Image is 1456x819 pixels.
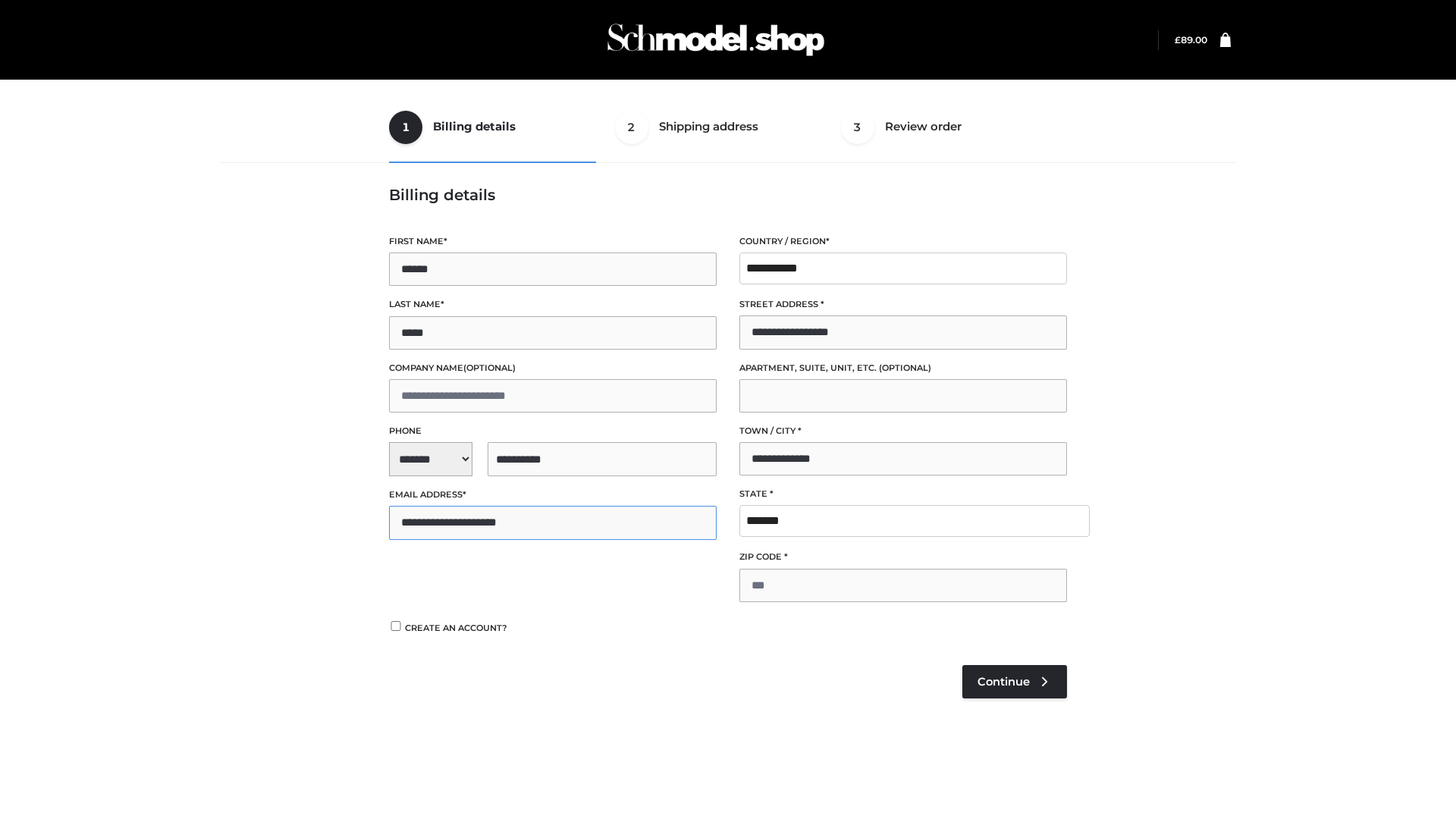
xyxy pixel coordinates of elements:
input: Create an account? [389,621,403,631]
label: Street address [739,297,1067,312]
a: Continue [962,665,1067,698]
label: Country / Region [739,234,1067,249]
label: First name [389,234,717,249]
label: Company name [389,361,717,375]
label: Last name [389,297,717,312]
span: (optional) [879,362,931,373]
a: £89.00 [1175,34,1207,45]
label: Town / City [739,424,1067,438]
span: Continue [977,675,1030,689]
bdi: 89.00 [1175,34,1207,45]
label: Phone [389,424,717,438]
label: Apartment, suite, unit, etc. [739,361,1067,375]
label: Email address [389,488,717,502]
span: (optional) [463,362,516,373]
h3: Billing details [389,186,1067,204]
span: £ [1175,34,1181,45]
label: State [739,487,1067,501]
img: Schmodel Admin 964 [602,10,830,70]
span: Create an account? [405,623,507,633]
label: ZIP Code [739,550,1067,564]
